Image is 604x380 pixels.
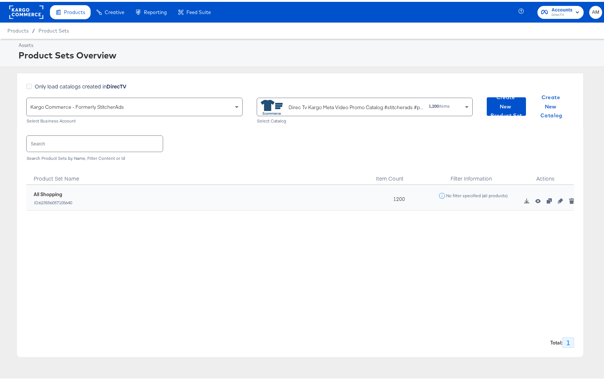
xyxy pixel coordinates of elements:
[490,91,523,118] span: Create New Product Set
[551,4,573,12] span: Accounts
[18,40,600,47] div: Assets
[30,102,124,108] span: Kargo Commerce - Formerly StitcherAds
[28,26,38,32] span: /
[34,198,72,204] div: ID: 623556057105640
[257,117,473,122] div: Select Catalog
[26,154,574,159] div: Search Product Sets by Name, Filter Content or Id
[487,95,526,114] button: Create New Product Set
[429,101,439,107] strong: 1,200
[38,26,69,32] a: Product Sets
[551,10,573,16] span: DirecTV
[144,7,167,13] span: Reporting
[288,102,423,110] div: Direc Tv Kargo Meta Video Promo Catalog #stitcherads #product-catalog #keep
[426,165,517,183] div: Filter Information
[562,336,574,346] div: 1
[64,7,85,13] span: Products
[18,47,600,60] div: Product Sets Overview
[27,134,163,150] input: Search product sets
[107,81,126,88] strong: DirecTV
[535,91,568,118] span: Create New Catalog
[517,165,574,183] div: Actions
[369,183,426,209] div: 1200
[26,165,369,183] div: Product Set Name
[369,165,426,183] div: Item Count
[592,6,599,15] span: AM
[428,102,450,107] div: items
[105,7,124,13] span: Creative
[537,4,584,17] button: AccountsDirecTV
[446,191,508,196] div: No filter specified (all products)
[26,117,243,122] div: Select Business Account
[186,7,211,13] span: Feed Suite
[550,337,562,344] strong: Total :
[532,95,571,114] button: Create New Catalog
[26,165,369,183] div: Toggle SortBy
[35,81,126,88] span: Only load catalogs created in
[34,189,72,196] div: All Shopping
[7,26,28,32] span: Products
[369,165,426,183] div: Toggle SortBy
[589,4,602,17] button: AM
